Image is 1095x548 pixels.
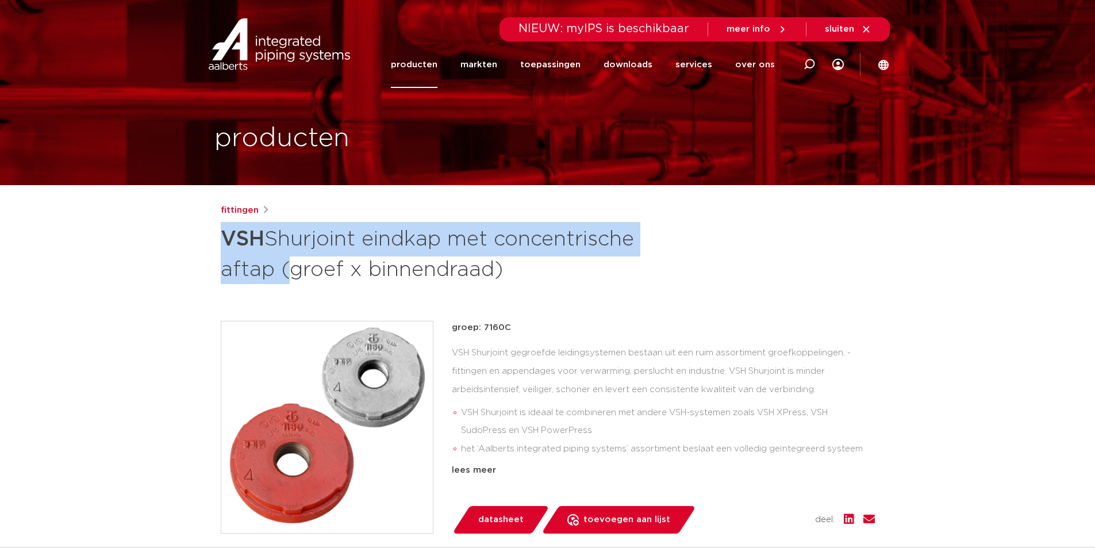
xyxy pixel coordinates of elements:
li: VSH Shurjoint is ideaal te combineren met andere VSH-systemen zoals VSH XPress, VSH SudoPress en ... [461,404,875,440]
a: producten [391,41,437,88]
h1: Shurjoint eindkap met concentrische aftap (groef x binnendraad) [221,222,652,284]
span: NIEUW: myIPS is beschikbaar [518,23,689,35]
span: datasheet [478,511,524,529]
div: lees meer [452,463,875,477]
a: meer info [727,24,787,35]
a: downloads [604,41,652,88]
li: het ‘Aalberts integrated piping systems’ assortiment beslaat een volledig geïntegreerd systeem va... [461,440,875,477]
img: Product Image for VSH Shurjoint eindkap met concentrische aftap (groef x binnendraad) [221,321,433,533]
a: services [675,41,712,88]
p: groep: 7160C [452,321,875,335]
span: deel: [815,513,835,527]
div: VSH Shurjoint gegroefde leidingsystemen bestaan uit een ruim assortiment groefkoppelingen, -fitti... [452,344,875,459]
span: toevoegen aan lijst [583,511,670,529]
strong: VSH [221,229,264,250]
span: sluiten [825,25,854,33]
a: sluiten [825,24,871,35]
a: fittingen [221,204,259,217]
h1: producten [214,120,349,157]
a: toepassingen [520,41,581,88]
a: over ons [735,41,775,88]
span: meer info [727,25,770,33]
div: my IPS [832,41,844,88]
a: datasheet [452,506,550,534]
nav: Menu [391,41,775,88]
a: markten [460,41,497,88]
